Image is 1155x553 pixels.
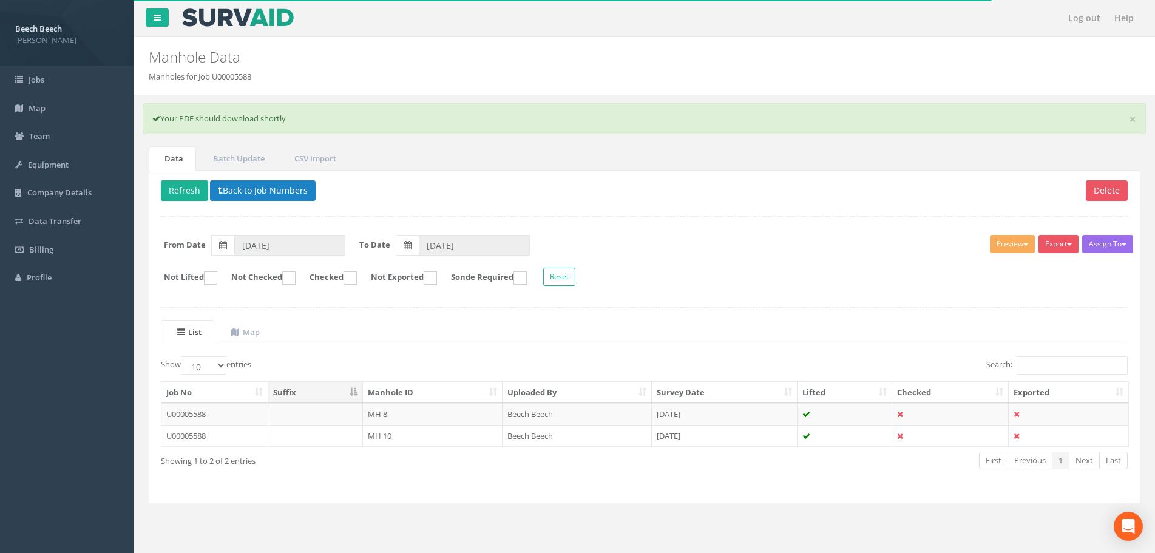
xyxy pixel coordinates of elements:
td: U00005588 [161,425,268,447]
label: Checked [297,271,357,285]
label: Not Checked [219,271,296,285]
span: Equipment [28,159,69,170]
td: [DATE] [652,425,798,447]
a: 1 [1052,452,1069,469]
strong: Beech Beech [15,23,62,34]
th: Uploaded By: activate to sort column ascending [503,382,652,404]
th: Job No: activate to sort column ascending [161,382,268,404]
button: Export [1038,235,1079,253]
label: Not Lifted [152,271,217,285]
h2: Manhole Data [149,49,972,65]
button: Refresh [161,180,208,201]
th: Manhole ID: activate to sort column ascending [363,382,503,404]
span: Billing [29,244,53,255]
input: Search: [1017,356,1128,375]
th: Lifted: activate to sort column ascending [798,382,893,404]
select: Showentries [181,356,226,375]
span: Data Transfer [29,215,81,226]
label: Not Exported [359,271,437,285]
div: Showing 1 to 2 of 2 entries [161,450,553,467]
td: U00005588 [161,403,268,425]
a: Next [1069,452,1100,469]
uib-tab-heading: List [177,327,202,338]
label: From Date [164,239,206,251]
th: Checked: activate to sort column ascending [892,382,1009,404]
a: Previous [1008,452,1052,469]
a: × [1129,113,1136,126]
th: Suffix: activate to sort column descending [268,382,363,404]
a: List [161,320,214,345]
td: [DATE] [652,403,798,425]
span: Map [29,103,46,114]
input: From Date [234,235,345,256]
td: MH 10 [363,425,503,447]
a: First [979,452,1008,469]
label: Show entries [161,356,251,375]
a: Beech Beech [PERSON_NAME] [15,20,118,46]
a: Batch Update [197,146,277,171]
td: Beech Beech [503,403,652,425]
button: Delete [1086,180,1128,201]
span: Profile [27,272,52,283]
li: Manholes for Job U00005588 [149,71,251,83]
div: Your PDF should download shortly [143,103,1146,134]
span: Team [29,131,50,141]
th: Exported: activate to sort column ascending [1009,382,1128,404]
uib-tab-heading: Map [231,327,260,338]
button: Reset [543,268,575,286]
a: CSV Import [279,146,349,171]
a: Data [149,146,196,171]
button: Assign To [1082,235,1133,253]
div: Open Intercom Messenger [1114,512,1143,541]
span: [PERSON_NAME] [15,35,118,46]
td: MH 8 [363,403,503,425]
input: To Date [419,235,530,256]
th: Survey Date: activate to sort column ascending [652,382,798,404]
span: Company Details [27,187,92,198]
a: Map [215,320,273,345]
label: To Date [359,239,390,251]
td: Beech Beech [503,425,652,447]
button: Preview [990,235,1035,253]
label: Search: [986,356,1128,375]
a: Last [1099,452,1128,469]
button: Back to Job Numbers [210,180,316,201]
label: Sonde Required [439,271,527,285]
span: Jobs [29,74,44,85]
